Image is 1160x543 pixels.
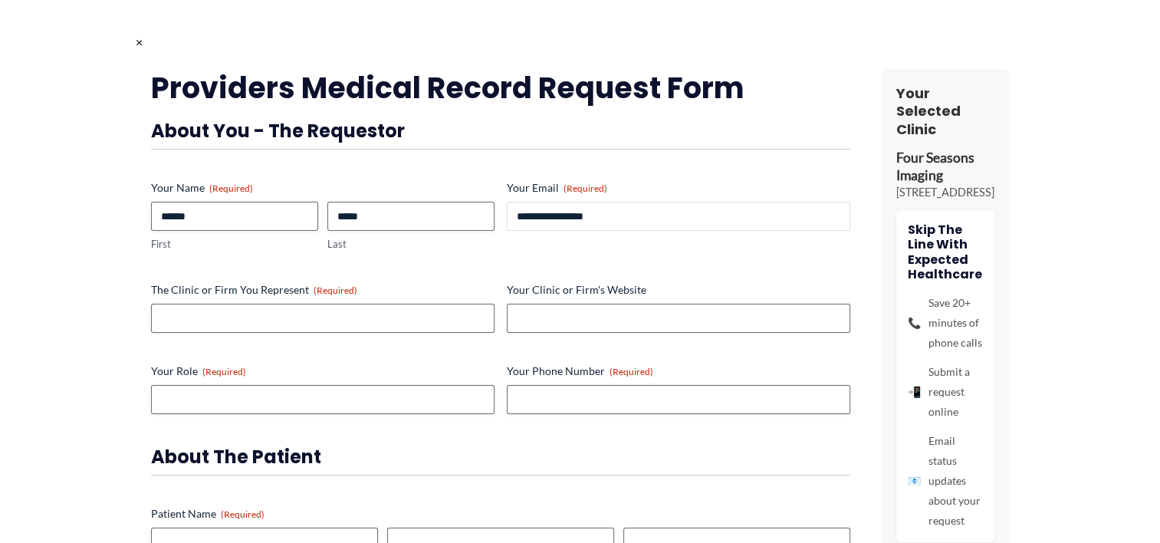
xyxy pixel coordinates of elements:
[136,35,143,49] span: ×
[908,362,983,422] li: Submit a request online
[314,285,357,296] span: (Required)
[151,282,495,298] label: The Clinic or Firm You Represent
[896,150,994,185] p: Four Seasons Imaging
[610,366,653,377] span: (Required)
[896,84,994,138] h3: Your Selected Clinic
[507,282,850,298] label: Your Clinic or Firm's Website
[507,364,850,379] label: Your Phone Number
[896,185,994,200] p: [STREET_ADDRESS]
[327,237,495,252] label: Last
[908,293,983,353] li: Save 20+ minutes of phone calls
[151,69,850,107] h2: Providers Medical Record Request Form
[564,183,607,194] span: (Required)
[151,119,850,143] h3: About You - The Requestor
[151,364,495,379] label: Your Role
[507,180,850,196] label: Your Email
[202,366,246,377] span: (Required)
[908,313,921,333] span: 📞
[151,180,253,196] legend: Your Name
[209,183,253,194] span: (Required)
[151,506,265,522] legend: Patient Name
[151,237,318,252] label: First
[908,431,983,531] li: Email status updates about your request
[221,508,265,520] span: (Required)
[908,471,921,491] span: 📧
[908,222,983,281] h4: Skip The Line With Expected Healthcare
[908,382,921,402] span: 📲
[151,445,850,469] h3: About the Patient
